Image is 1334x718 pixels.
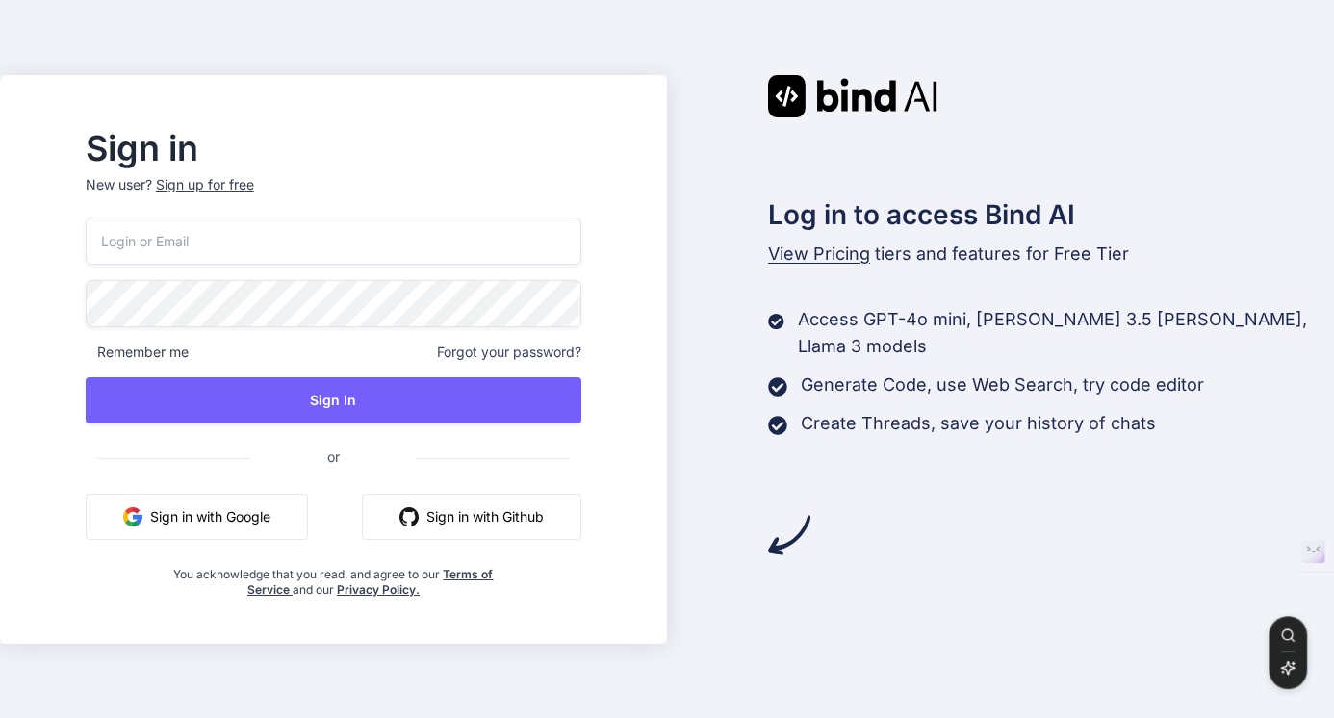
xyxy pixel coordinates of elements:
[86,218,581,265] input: Login or Email
[437,343,581,362] span: Forgot your password?
[168,555,500,598] div: You acknowledge that you read, and agree to our and our
[86,494,308,540] button: Sign in with Google
[768,514,810,556] img: arrow
[768,244,870,264] span: View Pricing
[86,377,581,423] button: Sign In
[156,175,254,194] div: Sign up for free
[801,410,1156,437] p: Create Threads, save your history of chats
[247,567,494,597] a: Terms of Service
[86,343,189,362] span: Remember me
[768,241,1334,268] p: tiers and features for Free Tier
[250,433,417,480] span: or
[86,133,581,164] h2: Sign in
[798,306,1334,360] p: Access GPT-4o mini, [PERSON_NAME] 3.5 [PERSON_NAME], Llama 3 models
[123,507,142,526] img: google
[768,194,1334,235] h2: Log in to access Bind AI
[337,582,420,597] a: Privacy Policy.
[768,75,937,117] img: Bind AI logo
[362,494,581,540] button: Sign in with Github
[86,175,581,218] p: New user?
[801,372,1204,398] p: Generate Code, use Web Search, try code editor
[399,507,419,526] img: github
